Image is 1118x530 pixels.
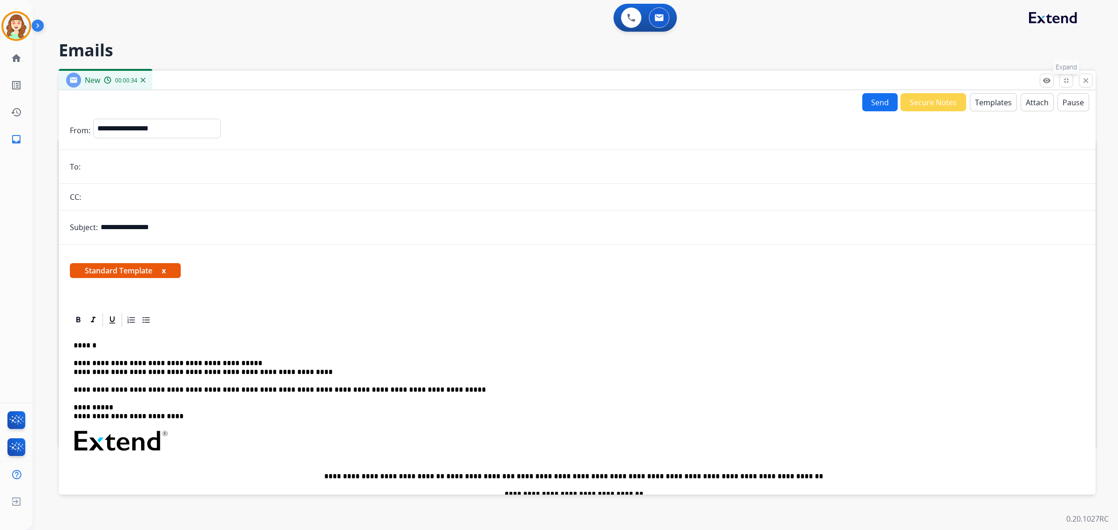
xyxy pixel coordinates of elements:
p: Subject: [70,222,98,233]
button: Expand [1059,74,1073,88]
mat-icon: history [11,107,22,118]
span: 00:00:34 [115,77,137,84]
div: Bullet List [139,313,153,327]
mat-icon: fullscreen_exit [1062,76,1070,85]
div: Italic [86,313,100,327]
mat-icon: close [1082,76,1090,85]
h2: Emails [59,41,1096,60]
mat-icon: remove_red_eye [1043,76,1051,85]
p: From: [70,125,90,136]
mat-icon: home [11,53,22,64]
p: Expand [1053,60,1079,74]
span: Standard Template [70,263,181,278]
div: Ordered List [124,313,138,327]
button: Pause [1057,93,1089,111]
mat-icon: list_alt [11,80,22,91]
button: x [162,265,166,276]
button: Send [862,93,898,111]
button: Attach [1021,93,1054,111]
p: To: [70,161,81,172]
mat-icon: inbox [11,134,22,145]
span: New [85,75,100,85]
img: avatar [3,13,29,39]
div: Underline [105,313,119,327]
p: CC: [70,191,81,203]
p: 0.20.1027RC [1066,513,1109,524]
div: Bold [71,313,85,327]
button: Secure Notes [900,93,966,111]
button: Templates [970,93,1017,111]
